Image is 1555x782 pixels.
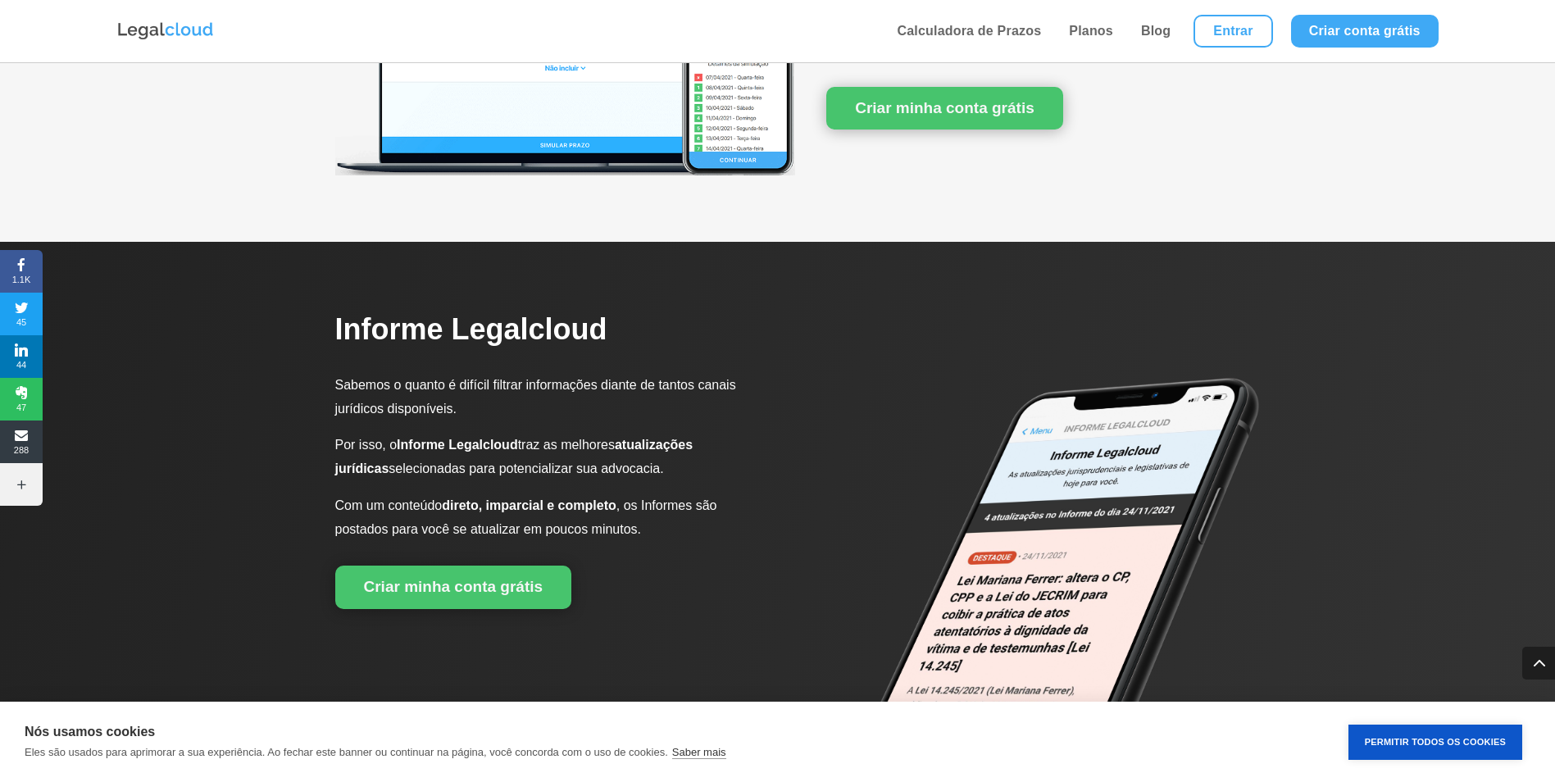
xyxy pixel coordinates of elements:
strong: Informe Legalcloud [397,438,518,452]
a: Criar conta grátis [1291,15,1439,48]
p: Eles são usados para aprimorar a sua experiência. Ao fechar este banner ou continuar na página, v... [25,746,668,758]
a: Criar minha conta grátis [826,87,1063,130]
strong: direto, imparcial e completo [442,498,616,512]
a: Criar minha conta grátis [335,566,572,608]
img: Informe Legalcloud [802,336,1262,717]
span: Informe Legalcloud [335,312,607,346]
img: Logo da Legalcloud [116,20,215,42]
span: Sabemos o quanto é difícil filtrar informações diante de tantos canais jurídicos disponíveis. [335,378,736,416]
span: Por isso, o traz as melhores selecionadas para potencializar sua advocacia. [335,438,693,475]
a: Entrar [1194,15,1272,48]
span: Com um conteúdo , os Informes são postados para você se atualizar em poucos minutos. [335,498,717,536]
button: Permitir Todos os Cookies [1348,725,1522,760]
a: Saber mais [672,746,726,759]
strong: Nós usamos cookies [25,725,155,739]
